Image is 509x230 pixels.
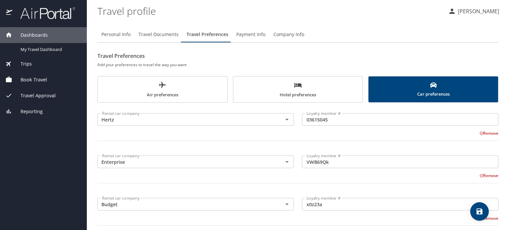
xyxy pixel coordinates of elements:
input: Select a rental car company [99,115,272,124]
span: Air preferences [102,81,223,99]
span: Hotel preferences [237,81,359,99]
p: [PERSON_NAME] [456,7,499,15]
button: [PERSON_NAME] [445,5,502,17]
h2: Travel Preferences [97,51,498,61]
h6: Add your preferences to travel the way you want [97,61,498,68]
span: Car preferences [372,82,494,98]
button: Open [282,200,292,209]
h1: Travel profile [97,1,443,21]
button: Open [282,157,292,166]
span: Personal Info [101,30,131,39]
span: Travel Documents [139,30,179,39]
span: Trips [12,60,32,68]
button: Open [282,115,292,124]
span: Travel Preferences [187,30,228,39]
div: scrollable force tabs example [97,76,498,103]
img: icon-airportal.png [6,7,13,20]
span: My Travel Dashboard [21,46,79,53]
button: Remove [480,215,498,221]
span: Travel Approval [12,92,56,99]
input: Select a rental car company [99,158,272,166]
button: Remove [480,130,498,136]
span: Payment Info [236,30,265,39]
button: save [470,202,489,221]
span: Book Travel [12,76,47,83]
span: Company Info [273,30,304,39]
button: Remove [480,173,498,178]
img: airportal-logo.png [13,7,75,20]
span: Dashboards [12,31,48,39]
div: Profile [97,26,498,42]
input: Select a rental car company [99,200,272,208]
span: Reporting [12,108,43,115]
